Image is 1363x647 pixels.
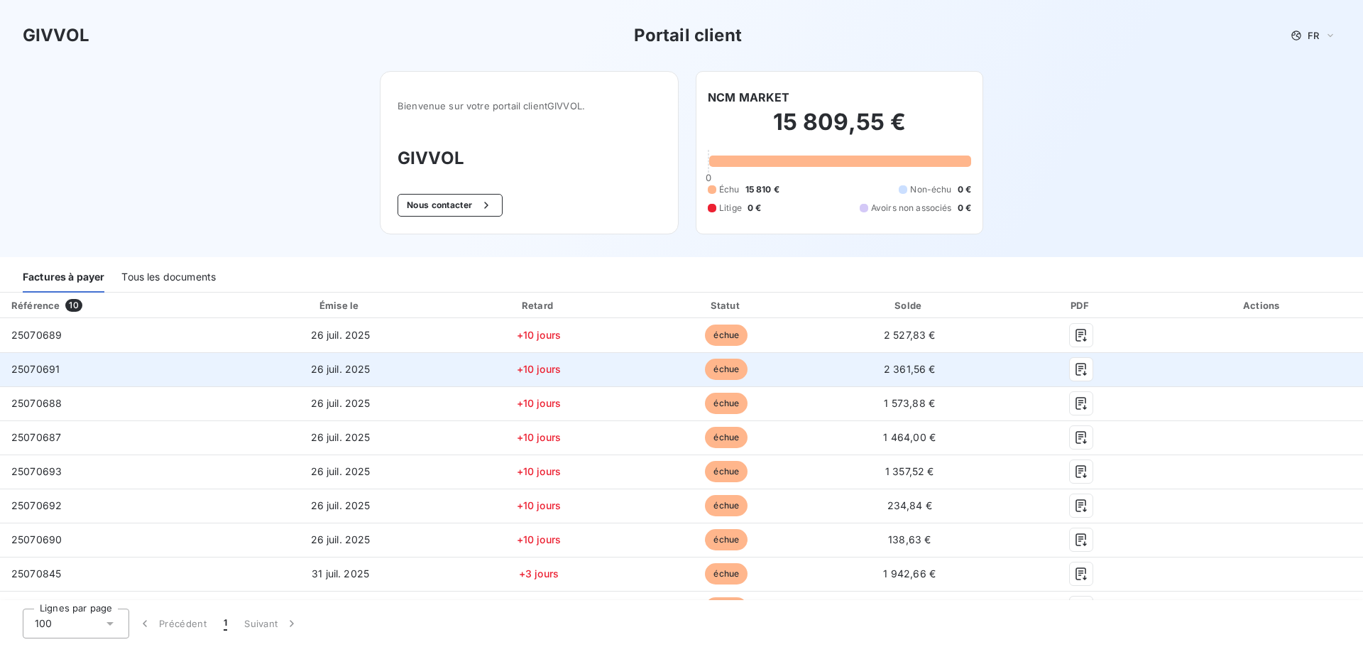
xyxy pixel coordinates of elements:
span: 26 juil. 2025 [311,329,371,341]
div: Statut [637,298,816,312]
span: échue [705,529,748,550]
span: 234,84 € [887,499,932,511]
span: échue [705,359,748,380]
div: Solde [822,298,997,312]
button: Suivant [236,609,307,638]
div: PDF [1003,298,1160,312]
button: Nous contacter [398,194,503,217]
span: échue [705,597,748,619]
span: 26 juil. 2025 [311,431,371,443]
span: 1 357,52 € [885,465,934,477]
div: Référence [11,300,60,311]
span: 25070689 [11,329,62,341]
span: 2 361,56 € [884,363,936,375]
span: Non-échu [910,183,951,196]
span: +10 jours [517,431,561,443]
span: 26 juil. 2025 [311,397,371,409]
span: 26 juil. 2025 [311,465,371,477]
span: 0 [706,172,711,183]
span: 2 527,83 € [884,329,936,341]
span: échue [705,461,748,482]
span: 26 juil. 2025 [311,363,371,375]
span: 1 464,00 € [883,431,936,443]
span: Bienvenue sur votre portail client GIVVOL . [398,100,661,112]
span: 0 € [748,202,761,214]
span: 1 [224,616,227,631]
h2: 15 809,55 € [708,108,971,151]
h3: GIVVOL [23,23,89,48]
span: 25070687 [11,431,61,443]
span: +10 jours [517,363,561,375]
span: Échu [719,183,740,196]
span: +10 jours [517,329,561,341]
span: 25070691 [11,363,60,375]
span: 138,63 € [888,533,931,545]
button: Précédent [129,609,215,638]
span: FR [1308,30,1319,41]
div: Tous les documents [121,263,216,293]
span: 10 [65,299,82,312]
span: 25070845 [11,567,61,580]
span: 0 € [958,202,971,214]
span: échue [705,495,748,516]
span: 0 € [958,183,971,196]
span: 1 942,66 € [883,567,936,580]
span: +10 jours [517,397,561,409]
div: Retard [447,298,631,312]
span: 26 juil. 2025 [311,499,371,511]
span: Avoirs non associés [871,202,952,214]
span: 25070688 [11,397,62,409]
span: 25070690 [11,533,62,545]
span: 25070693 [11,465,62,477]
div: Factures à payer [23,263,104,293]
h6: NCM MARKET [708,89,790,106]
span: échue [705,393,748,414]
span: 15 810 € [745,183,779,196]
span: 25070692 [11,499,62,511]
span: +3 jours [519,567,559,580]
div: Actions [1165,298,1360,312]
span: Litige [719,202,742,214]
h3: GIVVOL [398,146,661,171]
span: 26 juil. 2025 [311,533,371,545]
div: Émise le [240,298,441,312]
span: +10 jours [517,533,561,545]
button: 1 [215,609,236,638]
span: échue [705,427,748,448]
span: échue [705,325,748,346]
span: +10 jours [517,465,561,477]
span: échue [705,563,748,585]
span: 100 [35,616,52,631]
span: 1 573,88 € [884,397,935,409]
h3: Portail client [634,23,742,48]
span: +10 jours [517,499,561,511]
span: 31 juil. 2025 [312,567,369,580]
